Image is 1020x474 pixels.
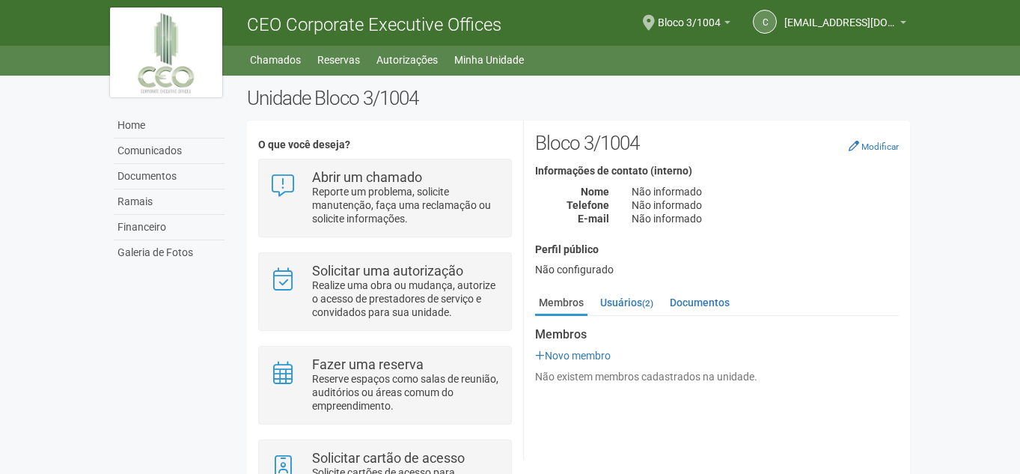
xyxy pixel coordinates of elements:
p: Reserve espaços como salas de reunião, auditórios ou áreas comum do empreendimento. [312,372,500,413]
a: Solicitar uma autorização Realize uma obra ou mudança, autorize o acesso de prestadores de serviç... [270,264,500,319]
span: Bloco 3/1004 [658,2,721,28]
p: Reporte um problema, solicite manutenção, faça uma reclamação ou solicite informações. [312,185,500,225]
h4: O que você deseja? [258,139,512,151]
div: Não informado [620,185,910,198]
a: Membros [535,291,587,316]
a: Autorizações [376,49,438,70]
p: Realize uma obra ou mudança, autorize o acesso de prestadores de serviço e convidados para sua un... [312,279,500,319]
a: Reservas [317,49,360,70]
strong: Fazer uma reserva [312,356,424,372]
a: Chamados [250,49,301,70]
a: c [753,10,777,34]
strong: Telefone [567,199,609,211]
h2: Bloco 3/1004 [535,132,899,154]
small: (2) [642,298,653,309]
a: Galeria de Fotos [114,240,225,265]
h4: Informações de contato (interno) [535,165,899,177]
a: Financeiro [114,215,225,240]
strong: E-mail [578,213,609,225]
a: Comunicados [114,139,225,164]
strong: Solicitar uma autorização [312,263,463,279]
a: [EMAIL_ADDRESS][DOMAIN_NAME] [784,19,906,31]
span: contato@drmarceloassad.com.br [784,2,897,28]
a: Modificar [849,140,899,152]
a: Documentos [114,164,225,189]
div: Não informado [620,198,910,212]
div: Não existem membros cadastrados na unidade. [535,370,899,383]
strong: Nome [581,186,609,198]
h4: Perfil público [535,244,899,255]
img: logo.jpg [110,7,222,97]
a: Ramais [114,189,225,215]
strong: Membros [535,328,899,341]
a: Bloco 3/1004 [658,19,730,31]
a: Usuários(2) [596,291,657,314]
span: CEO Corporate Executive Offices [247,14,501,35]
div: Não informado [620,212,910,225]
strong: Solicitar cartão de acesso [312,450,465,466]
a: Abrir um chamado Reporte um problema, solicite manutenção, faça uma reclamação ou solicite inform... [270,171,500,225]
div: Não configurado [535,263,899,276]
h2: Unidade Bloco 3/1004 [247,87,911,109]
a: Documentos [666,291,733,314]
a: Home [114,113,225,139]
small: Modificar [861,142,899,152]
strong: Abrir um chamado [312,169,422,185]
a: Minha Unidade [454,49,524,70]
a: Fazer uma reserva Reserve espaços como salas de reunião, auditórios ou áreas comum do empreendime... [270,358,500,413]
a: Novo membro [535,350,611,362]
